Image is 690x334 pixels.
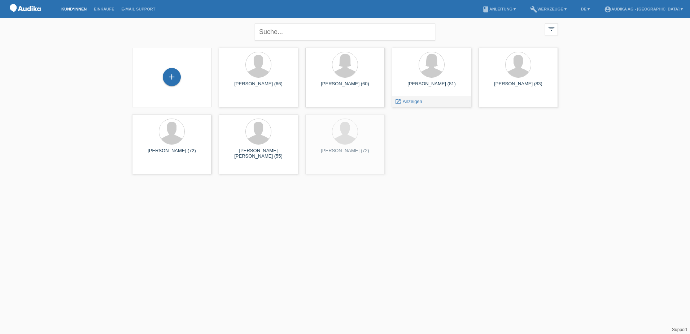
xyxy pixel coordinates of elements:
i: launch [395,98,401,105]
div: Kund*in hinzufügen [163,71,180,83]
div: [PERSON_NAME] (66) [224,81,292,93]
i: filter_list [547,25,555,33]
div: [PERSON_NAME] (72) [138,148,206,159]
a: POS — MF Group [7,14,43,20]
a: E-Mail Support [118,7,159,11]
input: Suche... [255,23,435,40]
a: bookAnleitung ▾ [479,7,519,11]
div: [PERSON_NAME] (83) [484,81,552,93]
a: buildWerkzeuge ▾ [527,7,570,11]
a: Kund*innen [58,7,90,11]
a: account_circleAudika AG - [GEOGRAPHIC_DATA] ▾ [601,7,686,11]
div: [PERSON_NAME] (81) [398,81,466,93]
a: launch Anzeigen [395,99,422,104]
div: [PERSON_NAME] (72) [311,148,379,159]
i: build [530,6,537,13]
span: Anzeigen [403,99,422,104]
i: book [482,6,489,13]
a: Einkäufe [90,7,118,11]
a: DE ▾ [577,7,593,11]
i: account_circle [604,6,611,13]
a: Support [672,327,687,332]
div: [PERSON_NAME] [PERSON_NAME] (55) [224,148,292,159]
div: [PERSON_NAME] (60) [311,81,379,93]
